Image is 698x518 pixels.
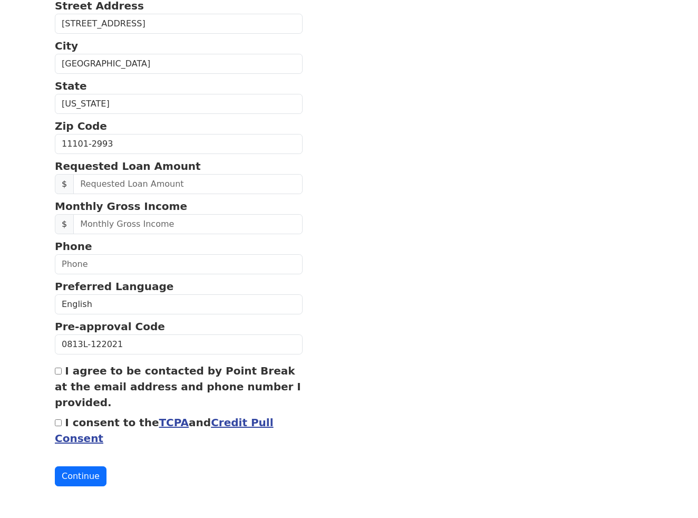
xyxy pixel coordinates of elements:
[55,320,165,333] strong: Pre-approval Code
[55,134,303,154] input: Zip Code
[55,14,303,34] input: Street Address
[73,214,303,234] input: Monthly Gross Income
[55,174,74,194] span: $
[55,40,78,52] strong: City
[55,198,303,214] p: Monthly Gross Income
[55,240,92,253] strong: Phone
[73,174,303,194] input: Requested Loan Amount
[55,254,303,274] input: Phone
[55,280,173,293] strong: Preferred Language
[55,364,301,409] label: I agree to be contacted by Point Break at the email address and phone number I provided.
[55,214,74,234] span: $
[55,120,107,132] strong: Zip Code
[55,466,106,486] button: Continue
[55,160,201,172] strong: Requested Loan Amount
[55,54,303,74] input: City
[55,416,274,445] label: I consent to the and
[55,80,87,92] strong: State
[159,416,189,429] a: TCPA
[55,334,303,354] input: Pre-approval Code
